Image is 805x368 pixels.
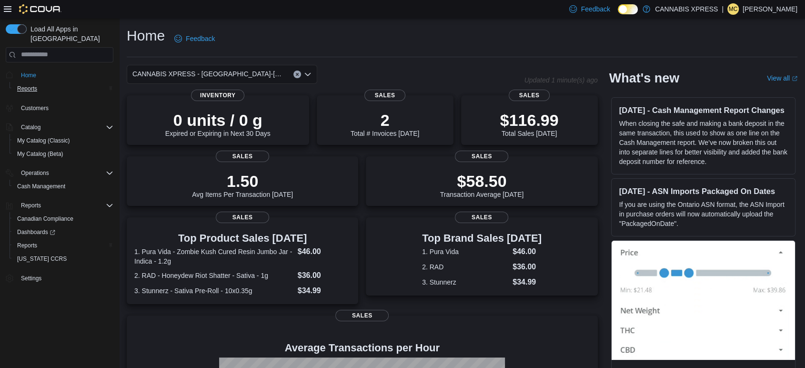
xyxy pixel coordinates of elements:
[792,76,797,82] svg: External link
[13,213,77,225] a: Canadian Compliance
[513,246,542,257] dd: $46.00
[727,3,739,15] div: Melanie Crowley
[17,255,67,263] span: [US_STATE] CCRS
[2,121,117,134] button: Catalog
[10,225,117,239] a: Dashboards
[13,135,74,146] a: My Catalog (Classic)
[500,111,559,137] div: Total Sales [DATE]
[17,242,37,249] span: Reports
[2,199,117,212] button: Reports
[513,261,542,273] dd: $36.00
[509,90,550,101] span: Sales
[13,181,113,192] span: Cash Management
[619,119,787,166] p: When closing the safe and making a bank deposit in the same transaction, this used to show as one...
[619,186,787,196] h3: [DATE] - ASN Imports Packaged On Dates
[21,104,49,112] span: Customers
[21,202,41,209] span: Reports
[17,102,113,114] span: Customers
[132,68,284,80] span: CANNABIS XPRESS - [GEOGRAPHIC_DATA]-[GEOGRAPHIC_DATA] ([GEOGRAPHIC_DATA])
[21,123,40,131] span: Catalog
[17,85,37,92] span: Reports
[440,172,524,191] p: $58.50
[127,26,165,45] h1: Home
[513,276,542,288] dd: $34.99
[2,68,117,82] button: Home
[298,285,351,296] dd: $34.99
[192,172,293,198] div: Avg Items Per Transaction [DATE]
[17,137,70,144] span: My Catalog (Classic)
[134,342,590,354] h4: Average Transactions per Hour
[351,111,419,137] div: Total # Invoices [DATE]
[171,29,219,48] a: Feedback
[10,239,117,252] button: Reports
[581,4,610,14] span: Feedback
[619,105,787,115] h3: [DATE] - Cash Management Report Changes
[13,240,113,251] span: Reports
[2,166,117,180] button: Operations
[21,169,49,177] span: Operations
[351,111,419,130] p: 2
[422,233,542,244] h3: Top Brand Sales [DATE]
[10,212,117,225] button: Canadian Compliance
[21,275,41,282] span: Settings
[17,167,53,179] button: Operations
[165,111,271,137] div: Expired or Expiring in Next 30 Days
[17,122,113,133] span: Catalog
[618,14,618,15] span: Dark Mode
[17,70,40,81] a: Home
[13,253,70,265] a: [US_STATE] CCRS
[13,213,113,225] span: Canadian Compliance
[455,151,508,162] span: Sales
[10,134,117,147] button: My Catalog (Classic)
[17,122,44,133] button: Catalog
[216,151,269,162] span: Sales
[743,3,797,15] p: [PERSON_NAME]
[191,90,244,101] span: Inventory
[440,172,524,198] div: Transaction Average [DATE]
[422,262,509,272] dt: 2. RAD
[134,233,351,244] h3: Top Product Sales [DATE]
[21,72,36,79] span: Home
[364,90,405,101] span: Sales
[10,147,117,161] button: My Catalog (Beta)
[17,200,45,211] button: Reports
[524,76,597,84] p: Updated 1 minute(s) ago
[298,270,351,281] dd: $36.00
[455,212,508,223] span: Sales
[767,74,797,82] a: View allExternal link
[13,226,113,238] span: Dashboards
[729,3,738,15] span: MC
[13,226,59,238] a: Dashboards
[2,271,117,285] button: Settings
[10,82,117,95] button: Reports
[13,148,67,160] a: My Catalog (Beta)
[17,69,113,81] span: Home
[134,247,294,266] dt: 1. Pura Vida - Zombie Kush Cured Resin Jumbo Jar - Indica - 1.2g
[165,111,271,130] p: 0 units / 0 g
[10,180,117,193] button: Cash Management
[134,286,294,296] dt: 3. Stunnerz - Sativa Pre-Roll - 10x0.35g
[618,4,638,14] input: Dark Mode
[186,34,215,43] span: Feedback
[17,272,113,284] span: Settings
[13,253,113,265] span: Washington CCRS
[10,252,117,266] button: [US_STATE] CCRS
[13,135,113,146] span: My Catalog (Classic)
[17,167,113,179] span: Operations
[500,111,559,130] p: $116.99
[298,246,351,257] dd: $46.00
[2,101,117,115] button: Customers
[27,24,113,43] span: Load All Apps in [GEOGRAPHIC_DATA]
[134,271,294,280] dt: 2. RAD - Honeydew Riot Shatter - Sativa - 1g
[6,64,113,310] nav: Complex example
[17,200,113,211] span: Reports
[17,273,45,284] a: Settings
[293,71,301,78] button: Clear input
[17,150,63,158] span: My Catalog (Beta)
[13,148,113,160] span: My Catalog (Beta)
[13,181,69,192] a: Cash Management
[335,310,389,321] span: Sales
[304,71,312,78] button: Open list of options
[192,172,293,191] p: 1.50
[17,228,55,236] span: Dashboards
